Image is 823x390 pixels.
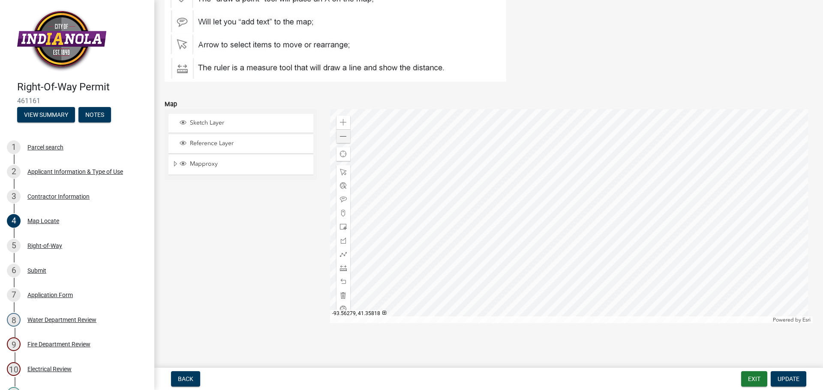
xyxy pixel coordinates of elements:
li: Reference Layer [168,134,313,154]
div: 2 [7,165,21,179]
button: Back [171,371,200,387]
button: Notes [78,107,111,122]
img: City of Indianola, Iowa [17,9,106,72]
span: Mapproxy [188,160,310,168]
div: Water Department Review [27,317,96,323]
div: Submit [27,268,46,274]
div: Mapproxy [178,160,310,169]
button: Exit [741,371,767,387]
div: Zoom out [336,129,350,143]
span: Back [178,375,193,382]
button: Update [771,371,806,387]
div: Find my location [336,147,350,161]
div: Powered by [771,316,813,323]
div: Zoom in [336,116,350,129]
span: 461161 [17,97,137,105]
span: Reference Layer [188,140,310,147]
div: Reference Layer [178,140,310,148]
div: Applicant Information & Type of Use [27,169,123,175]
div: 5 [7,239,21,253]
ul: Layer List [168,112,314,177]
span: Expand [172,160,178,169]
span: Update [778,375,799,382]
div: 1 [7,140,21,154]
wm-modal-confirm: Summary [17,112,75,119]
div: 3 [7,190,21,203]
button: View Summary [17,107,75,122]
div: 8 [7,313,21,327]
div: 10 [7,362,21,376]
div: 7 [7,288,21,302]
div: 9 [7,337,21,351]
div: Right-of-Way [27,243,62,249]
div: Contractor Information [27,194,90,199]
h4: Right-Of-Way Permit [17,81,147,93]
div: Fire Department Review [27,341,90,347]
div: 6 [7,264,21,277]
div: Electrical Review [27,366,72,372]
span: Sketch Layer [188,119,310,127]
div: 4 [7,214,21,228]
li: Sketch Layer [168,114,313,133]
wm-modal-confirm: Notes [78,112,111,119]
div: Map Locate [27,218,59,224]
div: Application Form [27,292,73,298]
div: Parcel search [27,144,63,150]
div: Sketch Layer [178,119,310,128]
li: Mapproxy [168,155,313,175]
label: Map [165,101,177,107]
a: Esri [802,317,811,323]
